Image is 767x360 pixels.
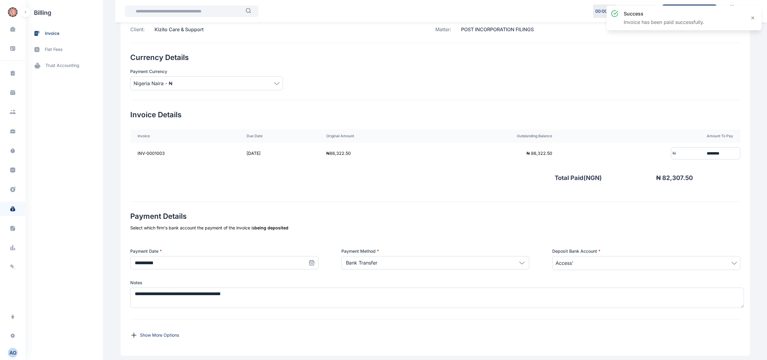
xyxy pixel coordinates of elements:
td: INV-0001003 [130,143,239,164]
button: AO [4,348,22,358]
span: invoice [45,30,59,37]
p: POST INCORPORATION FILINGS [451,26,534,33]
a: flat fees [25,42,103,58]
span: being deposited [254,225,288,230]
div: ₦ [671,150,676,156]
span: trust accounting [45,62,79,69]
p: Kizito Care & Support [145,26,204,33]
td: ₦ 86,322.50 [429,143,559,164]
p: Invoice has been paid successfully. [624,18,704,26]
h3: success [624,10,704,17]
div: Select which firm's bank account the payment of the invoice is [130,225,740,231]
p: Matter: [435,26,451,33]
th: Due Date [239,129,319,143]
p: Bank Transfer [346,259,377,266]
span: Access' [556,259,573,267]
td: [DATE] [239,143,319,164]
label: Payment Method [341,248,530,254]
p: ₦ 82,307.50 [602,174,693,182]
div: A O [8,349,18,356]
th: Amount To Pay [559,129,740,143]
h2: Currency Details [130,53,740,62]
p: 00 : 00 : 00 [595,8,614,14]
span: flat fees [45,46,62,53]
button: AO [8,348,18,358]
p: Show More Options [140,332,179,338]
h2: Payment Details [130,212,740,221]
a: Calendar [722,2,742,20]
span: Deposit Bank Account [552,248,600,254]
h2: Invoice Details [130,110,740,120]
a: invoice [25,25,103,42]
p: Total Paid( NGN ) [555,174,602,182]
th: Original Amount [319,129,430,143]
span: Nigeria Naira - ₦ [134,80,172,87]
label: Notes [130,280,740,286]
a: trust accounting [25,58,103,74]
td: ₦ 86,322.50 [319,143,430,164]
th: Invoice [130,129,239,143]
label: Payment Date [130,248,318,254]
th: Outstanding Balance [429,129,559,143]
span: Payment Currency [130,68,167,75]
p: Client: [130,26,145,33]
